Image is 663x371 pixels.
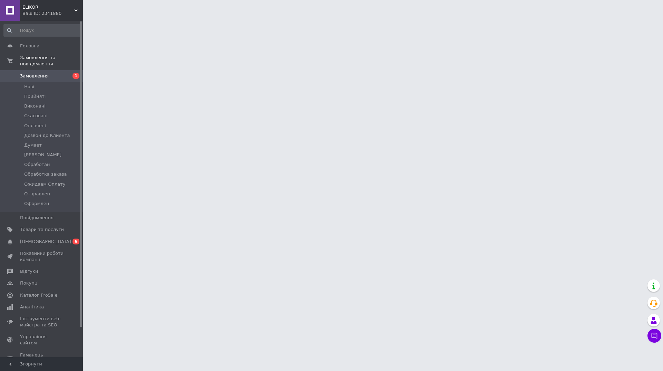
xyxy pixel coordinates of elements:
span: Покупці [20,280,39,286]
span: Показники роботи компанії [20,250,64,263]
span: Гаманець компанії [20,352,64,364]
span: Інструменти веб-майстра та SEO [20,316,64,328]
span: Нові [24,84,34,90]
span: Скасовані [24,113,48,119]
span: Каталог ProSale [20,292,57,298]
span: Прийняті [24,93,46,100]
span: Замовлення [20,73,49,79]
span: Головна [20,43,39,49]
span: Оплачені [24,123,46,129]
span: Повідомлення [20,215,54,221]
span: Думает [24,142,42,148]
span: Обработан [24,161,50,168]
span: Замовлення та повідомлення [20,55,83,67]
span: 6 [73,239,79,244]
span: Виконані [24,103,46,109]
span: Ожидаем Оплату [24,181,66,187]
span: Управління сайтом [20,334,64,346]
span: [PERSON_NAME] [24,152,61,158]
span: Товари та послуги [20,226,64,233]
div: Ваш ID: 2341880 [22,10,83,17]
input: Пошук [3,24,81,37]
span: 1 [73,73,79,79]
span: Аналітика [20,304,44,310]
span: Відгуки [20,268,38,275]
span: Дозвон до Клиента [24,132,70,139]
span: ELIKOR [22,4,74,10]
button: Чат з покупцем [647,329,661,343]
span: [DEMOGRAPHIC_DATA] [20,239,71,245]
span: Обработка заказа [24,171,67,177]
span: Отправлен [24,191,50,197]
span: Оформлен [24,201,49,207]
